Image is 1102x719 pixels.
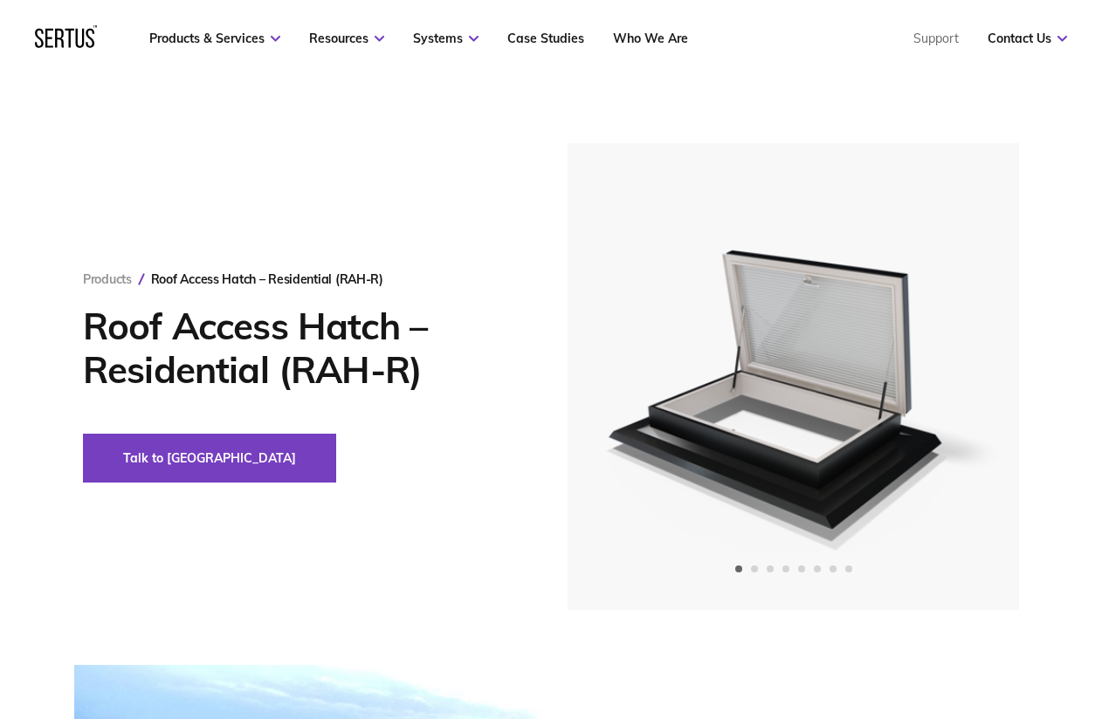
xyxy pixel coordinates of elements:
[83,305,515,392] h1: Roof Access Hatch – Residential (RAH-R)
[613,31,688,46] a: Who We Are
[830,565,837,572] span: Go to slide 7
[83,271,132,287] a: Products
[845,565,852,572] span: Go to slide 8
[149,31,280,46] a: Products & Services
[507,31,584,46] a: Case Studies
[988,31,1067,46] a: Contact Us
[913,31,959,46] a: Support
[767,565,774,572] span: Go to slide 3
[83,434,336,483] button: Talk to [GEOGRAPHIC_DATA]
[309,31,384,46] a: Resources
[814,565,821,572] span: Go to slide 6
[751,565,758,572] span: Go to slide 2
[413,31,479,46] a: Systems
[782,565,789,572] span: Go to slide 4
[798,565,805,572] span: Go to slide 5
